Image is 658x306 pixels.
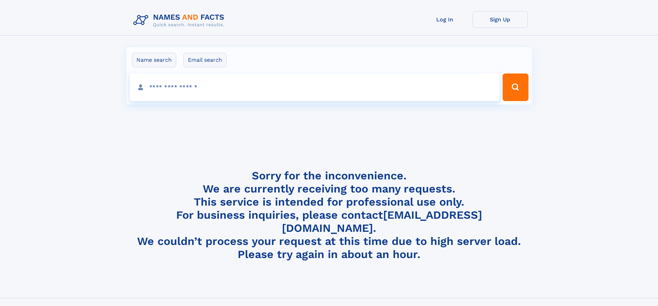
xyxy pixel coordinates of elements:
[282,208,482,235] a: [EMAIL_ADDRESS][DOMAIN_NAME]
[130,73,500,101] input: search input
[417,11,473,28] a: Log In
[132,53,176,67] label: Name search
[473,11,528,28] a: Sign Up
[503,73,528,101] button: Search Button
[183,53,227,67] label: Email search
[131,169,528,261] h4: Sorry for the inconvenience. We are currently receiving too many requests. This service is intend...
[131,11,230,30] img: Logo Names and Facts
